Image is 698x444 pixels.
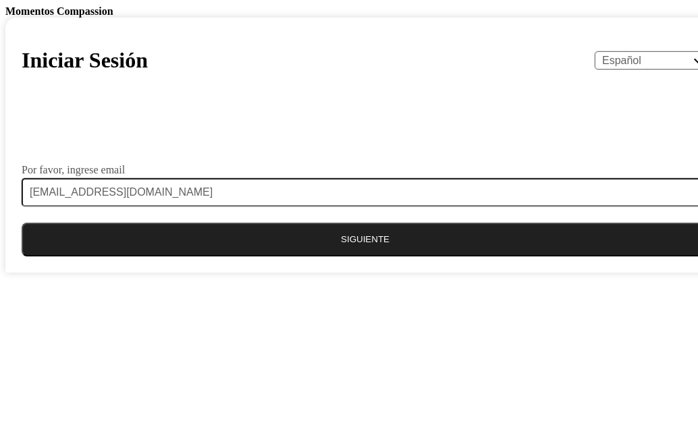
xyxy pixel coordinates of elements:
label: Por favor, ingrese email [22,165,125,175]
h1: Iniciar Sesión [22,48,148,73]
b: Momentos Compassion [5,5,113,17]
